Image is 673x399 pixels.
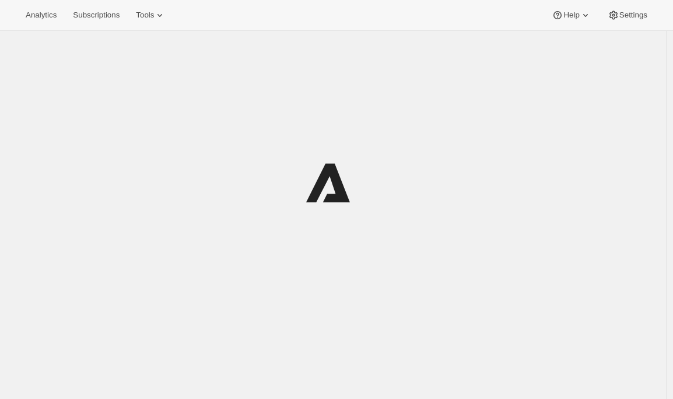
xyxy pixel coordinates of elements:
[73,10,120,20] span: Subscriptions
[66,7,127,23] button: Subscriptions
[26,10,57,20] span: Analytics
[19,7,64,23] button: Analytics
[563,10,579,20] span: Help
[136,10,154,20] span: Tools
[619,10,647,20] span: Settings
[545,7,598,23] button: Help
[601,7,654,23] button: Settings
[129,7,173,23] button: Tools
